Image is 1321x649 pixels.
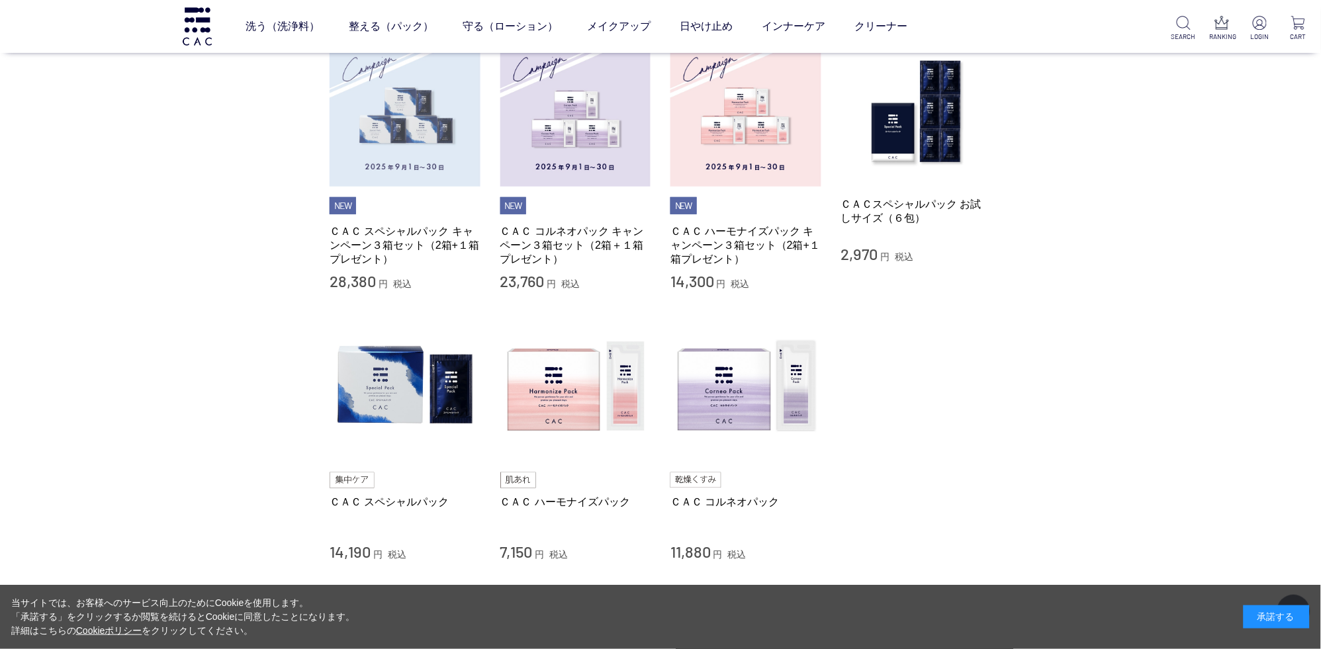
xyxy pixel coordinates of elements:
[349,8,433,45] a: 整える（パック）
[728,549,747,560] span: 税込
[670,271,714,290] span: 14,300
[1286,16,1310,42] a: CART
[1171,32,1196,42] p: SEARCH
[670,224,821,267] a: ＣＡＣ ハーモナイズパック キャンペーン３箱セット（2箱+１箱プレゼント）
[330,311,480,462] img: ＣＡＣ スペシャルパック
[587,8,651,45] a: メイクアップ
[500,271,545,290] span: 23,760
[500,197,527,214] li: NEW
[762,8,825,45] a: インナーケア
[330,271,376,290] span: 28,380
[500,495,651,509] a: ＣＡＣ ハーモナイズパック
[500,224,651,267] a: ＣＡＣ コルネオパック キャンペーン３箱セット（2箱＋１箱プレゼント）
[670,472,721,488] img: 乾燥くすみ
[330,224,480,267] a: ＣＡＣ スペシャルパック キャンペーン３箱セット（2箱+１箱プレゼント）
[181,7,214,45] img: logo
[670,197,697,214] li: NEW
[680,8,733,45] a: 日やけ止め
[1171,16,1196,42] a: SEARCH
[246,8,320,45] a: 洗う（洗浄料）
[1248,16,1272,42] a: LOGIN
[500,542,533,561] span: 7,150
[841,36,992,187] img: ＣＡＣスペシャルパック お試しサイズ（６包）
[379,279,388,289] span: 円
[561,279,580,289] span: 税込
[547,279,556,289] span: 円
[1210,32,1234,42] p: RANKING
[500,311,651,462] img: ＣＡＣ ハーモナイズパック
[841,244,878,263] span: 2,970
[330,197,356,214] li: NEW
[549,549,568,560] span: 税込
[330,542,371,561] span: 14,190
[463,8,558,45] a: 守る（ローション）
[1248,32,1272,42] p: LOGIN
[11,596,355,638] div: 当サイトでは、お客様へのサービス向上のためにCookieを使用します。 「承諾する」をクリックするか閲覧を続けるとCookieに同意したことになります。 詳細はこちらの をクリックしてください。
[731,279,750,289] span: 税込
[713,549,723,560] span: 円
[330,472,375,488] img: 集中ケア
[670,495,821,509] a: ＣＡＣ コルネオパック
[330,36,480,187] img: ＣＡＣ スペシャルパック キャンペーン３箱セット（2箱+１箱プレゼント）
[388,549,406,560] span: 税込
[500,36,651,187] img: ＣＡＣ コルネオパック キャンペーン３箱セット（2箱＋１箱プレゼント）
[500,472,536,488] img: 肌あれ
[330,495,480,509] a: ＣＡＣ スペシャルパック
[895,251,913,262] span: 税込
[1244,605,1310,628] div: 承諾する
[880,251,889,262] span: 円
[535,549,544,560] span: 円
[670,311,821,462] img: ＣＡＣ コルネオパック
[854,8,907,45] a: クリーナー
[393,279,412,289] span: 税込
[841,197,992,226] a: ＣＡＣスペシャルパック お試しサイズ（６包）
[717,279,726,289] span: 円
[373,549,383,560] span: 円
[1286,32,1310,42] p: CART
[1210,16,1234,42] a: RANKING
[670,542,711,561] span: 11,880
[76,625,142,636] a: Cookieポリシー
[670,36,821,187] img: ＣＡＣ ハーモナイズパック キャンペーン３箱セット（2箱+１箱プレゼント）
